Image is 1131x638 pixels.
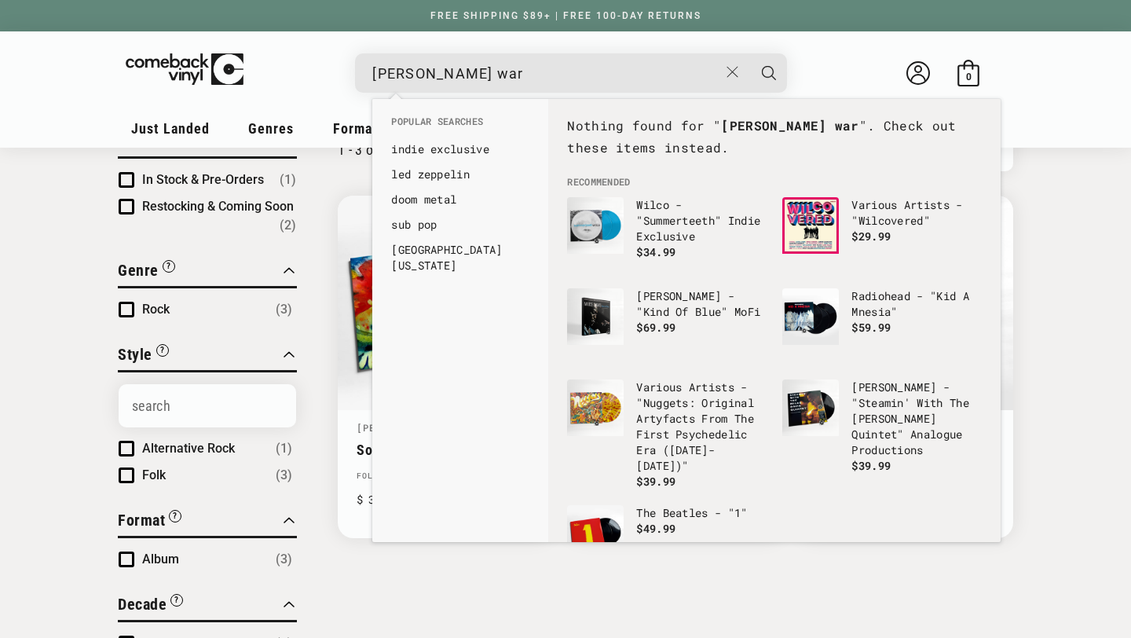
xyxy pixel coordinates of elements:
img: Radiohead - "Kid A Mnesia" [782,288,839,345]
a: [PERSON_NAME] [357,421,441,434]
p: Radiohead - "Kid A Mnesia" [851,288,982,320]
button: Search [749,53,789,93]
li: Popular Searches [383,115,537,137]
a: Radiohead - "Kid A Mnesia" Radiohead - "Kid A Mnesia" $59.99 [782,288,982,364]
span: Decade [118,595,167,614]
button: Close [719,55,748,90]
span: Style [118,345,152,364]
li: no_result_products: Various Artists - "Nuggets: Original Artyfacts From The First Psychedelic Era... [559,372,774,497]
div: Recommended [548,99,1001,542]
button: Filter by Decade [118,592,183,620]
span: $29.99 [851,229,891,244]
span: $34.99 [636,244,675,259]
input: Search Options [119,384,296,427]
span: Number of products: (3) [276,300,292,319]
li: no_result_suggestions: indie exclusive [383,137,537,162]
a: led zeppelin [391,167,529,182]
span: Restocking & Coming Soon [142,199,294,214]
span: Album [142,552,179,566]
img: Wilco - "Summerteeth" Indie Exclusive [567,197,624,254]
li: no_result_products: Miles Davis - "Kind Of Blue" MoFi [559,280,774,372]
span: Alternative Rock [142,441,235,456]
p: [PERSON_NAME] - "Steamin' With The [PERSON_NAME] Quintet" Analogue Productions [851,379,982,458]
a: Songs And Instrumentals [357,442,533,458]
span: Number of products: (2) [280,216,296,235]
span: Folk [142,467,166,482]
li: no_result_suggestions: doom metal [383,187,537,212]
a: indie exclusive [391,141,529,157]
span: $39.99 [851,458,891,473]
span: In Stock & Pre-Orders [142,172,264,187]
span: Genres [248,120,294,137]
span: $49.99 [636,521,675,536]
li: no_result_products: Various Artists - "Wilcovered" [774,189,990,280]
a: Miles Davis - "Steamin' With The Miles Davis Quintet" Analogue Productions [PERSON_NAME] - "Steam... [782,379,982,474]
img: Miles Davis - "Steamin' With The Miles Davis Quintet" Analogue Productions [782,379,839,436]
span: Stock Status [118,131,203,150]
p: Wilco - "Summerteeth" Indie Exclusive [636,197,767,244]
strong: [PERSON_NAME] war [721,117,858,134]
p: Various Artists - "Wilcovered" [851,197,982,229]
span: Number of products: (1) [276,439,292,458]
div: Popular Searches [372,99,548,286]
span: Number of products: (3) [276,466,292,485]
a: sub pop [391,217,529,233]
span: $39.99 [636,474,675,489]
span: Number of products: (1) [280,170,296,189]
img: Various Artists - "Wilcovered" [782,197,839,254]
span: $59.99 [851,320,891,335]
span: 0 [966,71,972,82]
li: no_result_suggestions: sub pop [383,212,537,237]
button: Filter by Genre [118,258,175,286]
span: $69.99 [636,320,675,335]
a: Wilco - "Summerteeth" Indie Exclusive Wilco - "Summerteeth" Indie Exclusive $34.99 [567,197,767,273]
p: The Beatles - "1" [636,505,767,521]
a: Various Artists - "Nuggets: Original Artyfacts From The First Psychedelic Era (1965-1968)" Variou... [567,379,767,489]
input: When autocomplete results are available use up and down arrows to review and enter to select [372,57,719,90]
img: Miles Davis - "Kind Of Blue" MoFi [567,288,624,345]
button: Filter by Format [118,508,181,536]
a: doom metal [391,192,529,207]
div: No Results [559,115,990,176]
a: The Beatles - "1" The Beatles - "1" $49.99 [567,505,767,581]
p: Nothing found for " ". Check out these items instead. [567,115,982,160]
li: no_result_suggestions: led zeppelin [383,162,537,187]
span: Number of products: (3) [276,550,292,569]
span: Genre [118,261,159,280]
span: Format [118,511,165,530]
a: Various Artists - "Wilcovered" Various Artists - "Wilcovered" $29.99 [782,197,982,273]
li: no_result_products: Radiohead - "Kid A Mnesia" [774,280,990,372]
div: Search [355,53,787,93]
img: Various Artists - "Nuggets: Original Artyfacts From The First Psychedelic Era (1965-1968)" [567,379,624,436]
li: no_result_products: Wilco - "Summerteeth" Indie Exclusive [559,189,774,280]
li: no_result_products: Miles Davis - "Steamin' With The Miles Davis Quintet" Analogue Productions [774,372,990,482]
span: Formats [333,120,385,137]
li: Recommended [559,175,990,189]
a: Miles Davis - "Kind Of Blue" MoFi [PERSON_NAME] - "Kind Of Blue" MoFi $69.99 [567,288,767,364]
span: Rock [142,302,170,317]
a: FREE SHIPPING $89+ | FREE 100-DAY RETURNS [415,10,717,21]
p: Various Artists - "Nuggets: Original Artyfacts From The First Psychedelic Era ([DATE]-[DATE])" [636,379,767,474]
a: [GEOGRAPHIC_DATA][US_STATE] [391,242,529,273]
span: Just Landed [131,120,210,137]
li: no_result_suggestions: hotel california [383,237,537,278]
li: no_result_products: The Beatles - "1" [559,497,774,588]
button: Filter by Style [118,343,169,370]
img: The Beatles - "1" [567,505,624,562]
p: [PERSON_NAME] - "Kind Of Blue" MoFi [636,288,767,320]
